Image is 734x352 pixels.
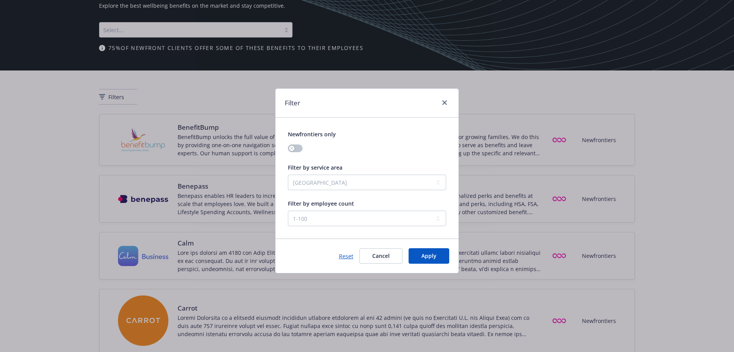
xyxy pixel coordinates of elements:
[339,252,353,260] a: Reset
[288,200,354,207] span: Filter by employee count
[285,98,300,108] h1: Filter
[421,252,436,259] span: Apply
[372,252,390,259] span: Cancel
[440,98,449,107] a: close
[359,248,402,264] button: Cancel
[288,130,446,138] span: Newfrontiers only
[288,164,342,171] span: Filter by service area
[409,248,449,264] button: Apply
